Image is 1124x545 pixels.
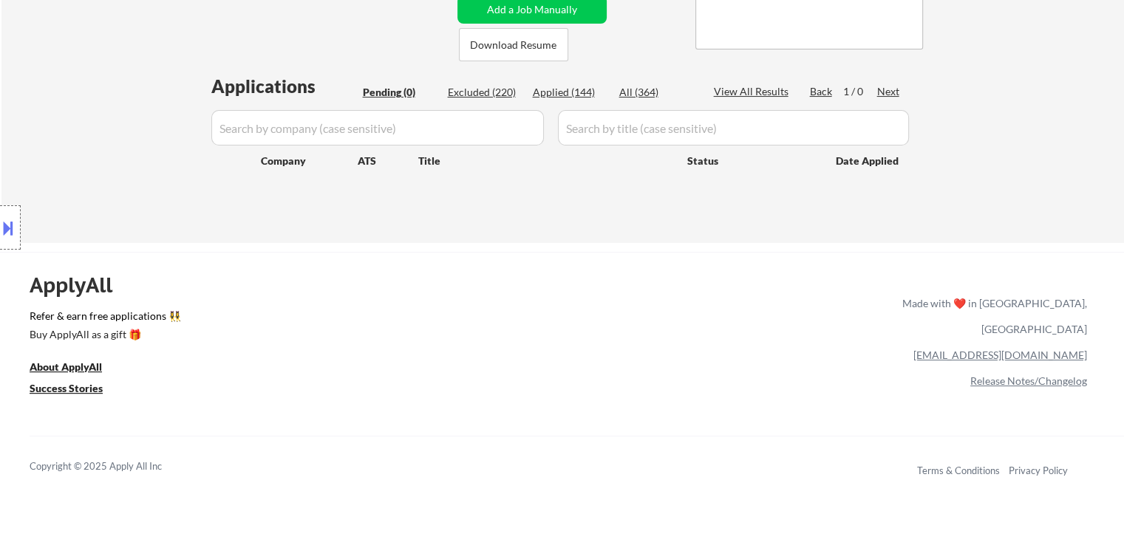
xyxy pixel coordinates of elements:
a: Privacy Policy [1009,465,1068,476]
a: Success Stories [30,380,123,399]
div: Pending (0) [363,85,437,100]
a: Terms & Conditions [917,465,1000,476]
div: Next [877,84,901,99]
div: Title [418,154,673,168]
a: Refer & earn free applications 👯‍♀️ [30,311,593,326]
div: Excluded (220) [448,85,522,100]
div: View All Results [714,84,793,99]
div: Company [261,154,358,168]
input: Search by title (case sensitive) [558,110,909,145]
div: Status [687,147,814,174]
a: About ApplyAll [30,359,123,377]
u: About ApplyAll [30,360,102,373]
div: 1 / 0 [843,84,877,99]
button: Download Resume [459,28,568,61]
div: Made with ❤️ in [GEOGRAPHIC_DATA], [GEOGRAPHIC_DATA] [896,290,1087,342]
div: ATS [358,154,418,168]
div: All (364) [619,85,693,100]
div: Applications [211,78,358,95]
div: Applied (144) [533,85,607,100]
div: Back [810,84,834,99]
div: Copyright © 2025 Apply All Inc [30,459,200,474]
a: [EMAIL_ADDRESS][DOMAIN_NAME] [913,349,1087,361]
input: Search by company (case sensitive) [211,110,544,145]
u: Success Stories [30,382,103,394]
div: Date Applied [836,154,901,168]
a: Release Notes/Changelog [970,374,1087,387]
